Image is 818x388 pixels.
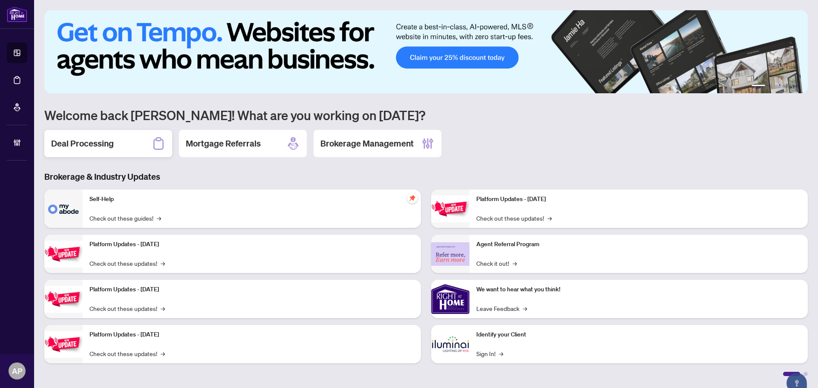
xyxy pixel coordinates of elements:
span: → [161,259,165,268]
p: Platform Updates - [DATE] [89,240,414,249]
a: Check out these guides!→ [89,213,161,223]
span: → [513,259,517,268]
span: → [157,213,161,223]
img: logo [7,6,27,22]
img: Platform Updates - July 8, 2025 [44,331,83,358]
h3: Brokerage & Industry Updates [44,171,808,183]
h2: Mortgage Referrals [186,138,261,149]
button: 5 [789,85,792,88]
button: 4 [782,85,786,88]
img: Self-Help [44,190,83,228]
a: Check out these updates!→ [89,259,165,268]
img: Platform Updates - July 21, 2025 [44,286,83,313]
img: We want to hear what you think! [431,280,469,318]
p: Platform Updates - [DATE] [89,285,414,294]
button: Open asap [784,358,809,384]
span: AP [12,365,22,377]
img: Slide 0 [44,10,808,93]
p: We want to hear what you think! [476,285,801,294]
h2: Brokerage Management [320,138,414,149]
button: 3 [775,85,779,88]
button: 1 [752,85,765,88]
p: Self-Help [89,195,414,204]
h2: Deal Processing [51,138,114,149]
span: → [161,349,165,358]
span: pushpin [407,193,418,203]
a: Check it out!→ [476,259,517,268]
p: Platform Updates - [DATE] [476,195,801,204]
button: 2 [769,85,772,88]
span: → [161,304,165,313]
a: Check out these updates!→ [476,213,552,223]
img: Agent Referral Program [431,242,469,266]
p: Platform Updates - [DATE] [89,330,414,339]
span: → [499,349,503,358]
p: Identify your Client [476,330,801,339]
img: Identify your Client [431,325,469,363]
p: Agent Referral Program [476,240,801,249]
button: 6 [796,85,799,88]
span: → [523,304,527,313]
h1: Welcome back [PERSON_NAME]! What are you working on [DATE]? [44,107,808,123]
a: Sign In!→ [476,349,503,358]
a: Check out these updates!→ [89,304,165,313]
a: Leave Feedback→ [476,304,527,313]
a: Check out these updates!→ [89,349,165,358]
img: Platform Updates - June 23, 2025 [431,195,469,222]
span: → [547,213,552,223]
img: Platform Updates - September 16, 2025 [44,241,83,267]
